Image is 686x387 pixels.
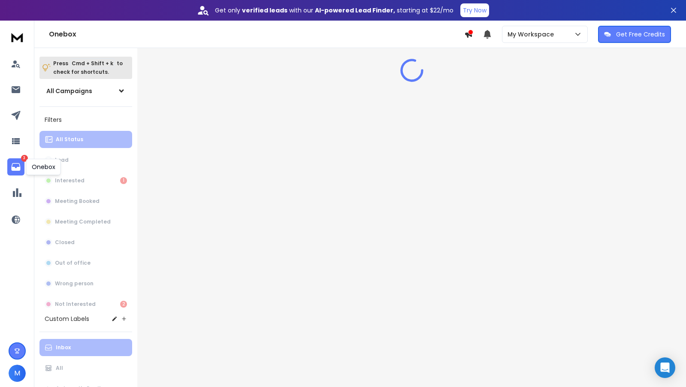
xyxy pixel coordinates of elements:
h1: All Campaigns [46,87,92,95]
img: logo [9,29,26,45]
button: All Campaigns [39,82,132,100]
h3: Custom Labels [45,314,89,323]
button: M [9,365,26,382]
p: Try Now [463,6,487,15]
p: My Workspace [508,30,557,39]
div: Open Intercom Messenger [655,357,675,378]
button: Get Free Credits [598,26,671,43]
p: Get only with our starting at $22/mo [215,6,453,15]
p: Get Free Credits [616,30,665,39]
strong: AI-powered Lead Finder, [315,6,395,15]
a: 3 [7,158,24,175]
strong: verified leads [242,6,287,15]
p: 3 [21,155,28,162]
div: Onebox [26,159,61,175]
p: Press to check for shortcuts. [53,59,123,76]
button: Try Now [460,3,489,17]
h1: Onebox [49,29,464,39]
h3: Filters [39,114,132,126]
span: Cmd + Shift + k [70,58,115,68]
